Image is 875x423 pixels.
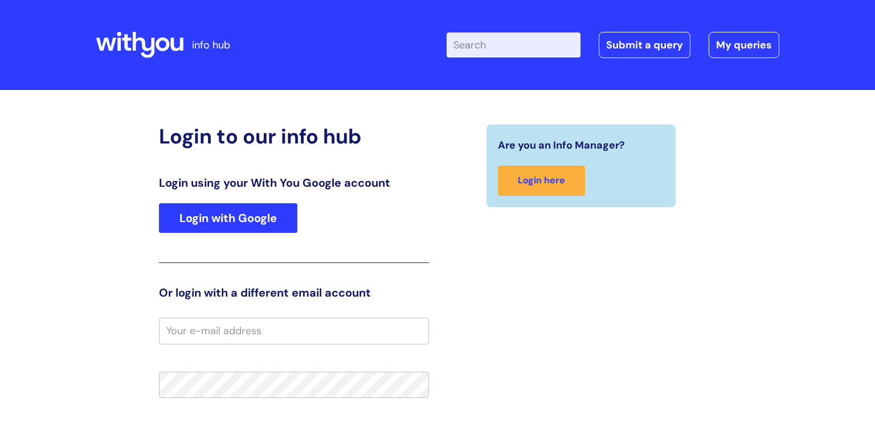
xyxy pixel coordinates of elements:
h2: Login to our info hub [159,124,429,149]
span: Are you an Info Manager? [498,136,625,154]
a: Submit a query [599,32,690,58]
h3: Or login with a different email account [159,286,429,299]
p: info hub [192,36,230,54]
a: Login with Google [159,203,297,233]
input: Your e-mail address [159,318,429,344]
h3: Login using your With You Google account [159,176,429,190]
a: Login here [498,166,585,196]
a: My queries [709,32,779,58]
input: Search [447,32,580,58]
